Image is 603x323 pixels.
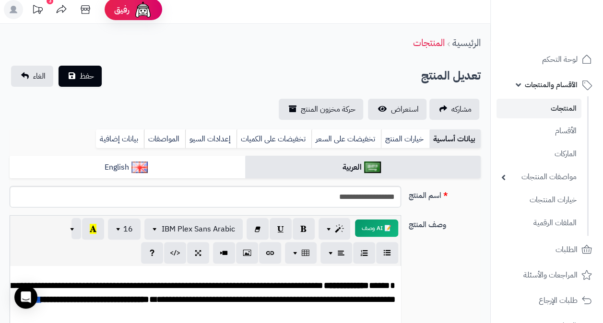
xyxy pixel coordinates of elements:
a: المنتجات [413,35,445,50]
a: الرئيسية [452,35,481,50]
div: Open Intercom Messenger [14,286,37,309]
span: لوحة التحكم [542,53,578,66]
a: المواصفات [144,129,185,149]
a: إعدادات السيو [185,129,236,149]
a: خيارات المنتجات [497,190,581,210]
a: تخفيضات على السعر [311,129,381,149]
a: لوحة التحكم [497,48,597,71]
label: وصف المنتج [405,215,485,231]
a: خيارات المنتج [381,129,429,149]
a: المراجعات والأسئلة [497,264,597,287]
button: 📝 AI وصف [355,219,398,237]
a: بيانات أساسية [429,129,481,149]
a: استعراض [368,99,426,120]
img: English [131,161,148,173]
a: الغاء [11,66,53,87]
a: الطلبات [497,238,597,261]
a: الماركات [497,144,581,164]
h2: تعديل المنتج [421,66,481,86]
span: استعراض [391,104,419,115]
a: English [10,156,245,179]
span: مشاركه [451,104,472,115]
span: الطلبات [556,243,578,256]
span: الغاء [33,70,46,82]
button: حفظ [59,66,102,87]
a: بيانات إضافية [96,129,144,149]
label: اسم المنتج [405,186,485,201]
span: الأقسام والمنتجات [525,78,578,92]
img: logo-2.png [538,25,594,46]
span: 16 [123,223,133,235]
a: مواصفات المنتجات [497,167,581,187]
a: المنتجات [497,99,581,118]
span: المراجعات والأسئلة [523,268,578,282]
a: تخفيضات على الكميات [236,129,311,149]
a: العربية [245,156,481,179]
span: حركة مخزون المنتج [301,104,355,115]
button: IBM Plex Sans Arabic [144,219,243,240]
span: حفظ [80,70,94,82]
a: الأقسام [497,121,581,141]
img: العربية [364,161,381,173]
a: حركة مخزون المنتج [279,99,363,120]
span: IBM Plex Sans Arabic [162,223,235,235]
span: رفيق [114,4,130,15]
a: مشاركه [429,99,479,120]
a: طلبات الإرجاع [497,289,597,312]
a: الملفات الرقمية [497,213,581,233]
span: طلبات الإرجاع [539,294,578,307]
button: 16 [108,219,141,240]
